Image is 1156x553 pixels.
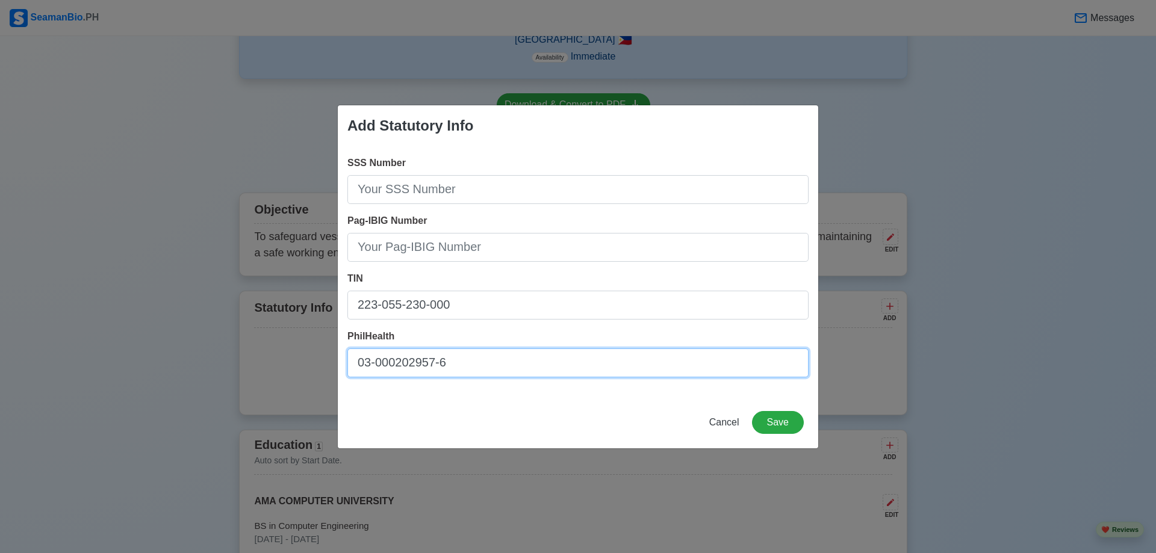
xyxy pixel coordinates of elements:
[347,273,363,283] span: TIN
[347,233,809,262] input: Your Pag-IBIG Number
[709,417,739,427] span: Cancel
[347,348,809,377] input: Your PhilHealth Number
[347,175,809,204] input: Your SSS Number
[752,411,804,434] button: Save
[347,291,809,320] input: Your TIN
[701,411,747,434] button: Cancel
[347,115,473,137] div: Add Statutory Info
[347,331,394,341] span: PhilHealth
[347,158,406,168] span: SSS Number
[347,215,427,226] span: Pag-IBIG Number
